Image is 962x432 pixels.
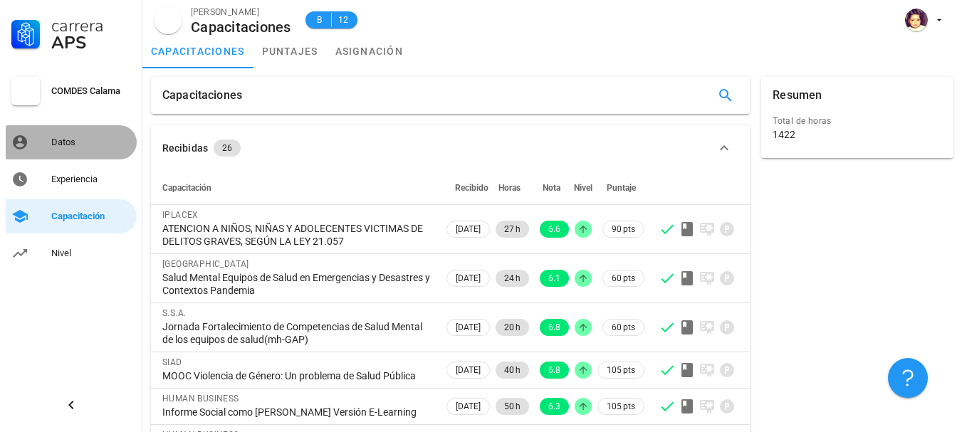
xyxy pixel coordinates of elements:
div: Jornada Fortalecimiento de Competencias de Salud Mental de los equipos de salud(mh-GAP) [162,320,432,346]
div: COMDES Calama [51,85,131,97]
div: ATENCION A NIÑOS, NIÑAS Y ADOLECENTES VICTIMAS DE DELITOS GRAVES, SEGÚN LA LEY 21.057 [162,222,432,248]
span: [GEOGRAPHIC_DATA] [162,259,249,269]
th: Recibido [444,171,493,205]
a: Datos [6,125,137,159]
div: avatar [905,9,928,31]
span: Capacitación [162,183,211,193]
div: Experiencia [51,174,131,185]
span: 20 h [504,319,521,336]
span: [DATE] [456,221,481,237]
span: 105 pts [607,363,635,377]
div: [PERSON_NAME] [191,5,291,19]
span: [DATE] [456,362,481,378]
span: B [314,13,325,27]
div: Carrera [51,17,131,34]
div: Recibidas [162,140,208,156]
th: Nivel [572,171,595,205]
th: Horas [493,171,532,205]
span: S.S.A. [162,308,186,318]
div: Nivel [51,248,131,259]
span: 6.6 [548,221,560,238]
span: 60 pts [612,271,635,285]
span: 6.1 [548,270,560,287]
div: Capacitación [51,211,131,222]
span: HUMAN BUSINESS [162,394,239,404]
span: 60 pts [612,320,635,334]
span: [DATE] [456,270,481,286]
div: Informe Social como [PERSON_NAME] Versión E-Learning [162,406,432,418]
span: 27 h [504,221,521,238]
a: capacitaciones [142,34,253,68]
a: puntajes [253,34,327,68]
span: 105 pts [607,399,635,413]
span: 6.8 [548,319,560,336]
a: Capacitación [6,199,137,233]
th: Capacitación [151,171,444,205]
div: APS [51,34,131,51]
div: 1422 [773,128,795,141]
div: Resumen [773,77,822,114]
span: [DATE] [456,399,481,414]
span: 24 h [504,270,521,287]
span: 40 h [504,362,521,379]
th: Nota [532,171,572,205]
a: Experiencia [6,162,137,196]
span: 90 pts [612,222,635,236]
span: Recibido [455,183,488,193]
span: Nivel [574,183,592,193]
span: 50 h [504,398,521,415]
th: Puntaje [595,171,647,205]
span: 26 [222,139,232,157]
div: Datos [51,137,131,148]
div: Capacitaciones [162,77,242,114]
span: IPLACEX [162,210,199,220]
span: Puntaje [607,183,636,193]
div: Capacitaciones [191,19,291,35]
span: 6.3 [548,398,560,415]
button: Recibidas 26 [151,125,750,171]
div: MOOC Violencia de Género: Un problema de Salud Pública [162,369,432,382]
div: Total de horas [773,114,942,128]
div: Salud Mental Equipos de Salud en Emergencias y Desastres y Contextos Pandemia [162,271,432,297]
a: asignación [327,34,412,68]
span: 12 [338,13,349,27]
div: avatar [154,6,182,34]
span: [DATE] [456,320,481,335]
span: 6.8 [548,362,560,379]
span: Nota [543,183,560,193]
span: Horas [498,183,521,193]
span: SIAD [162,357,182,367]
a: Nivel [6,236,137,270]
